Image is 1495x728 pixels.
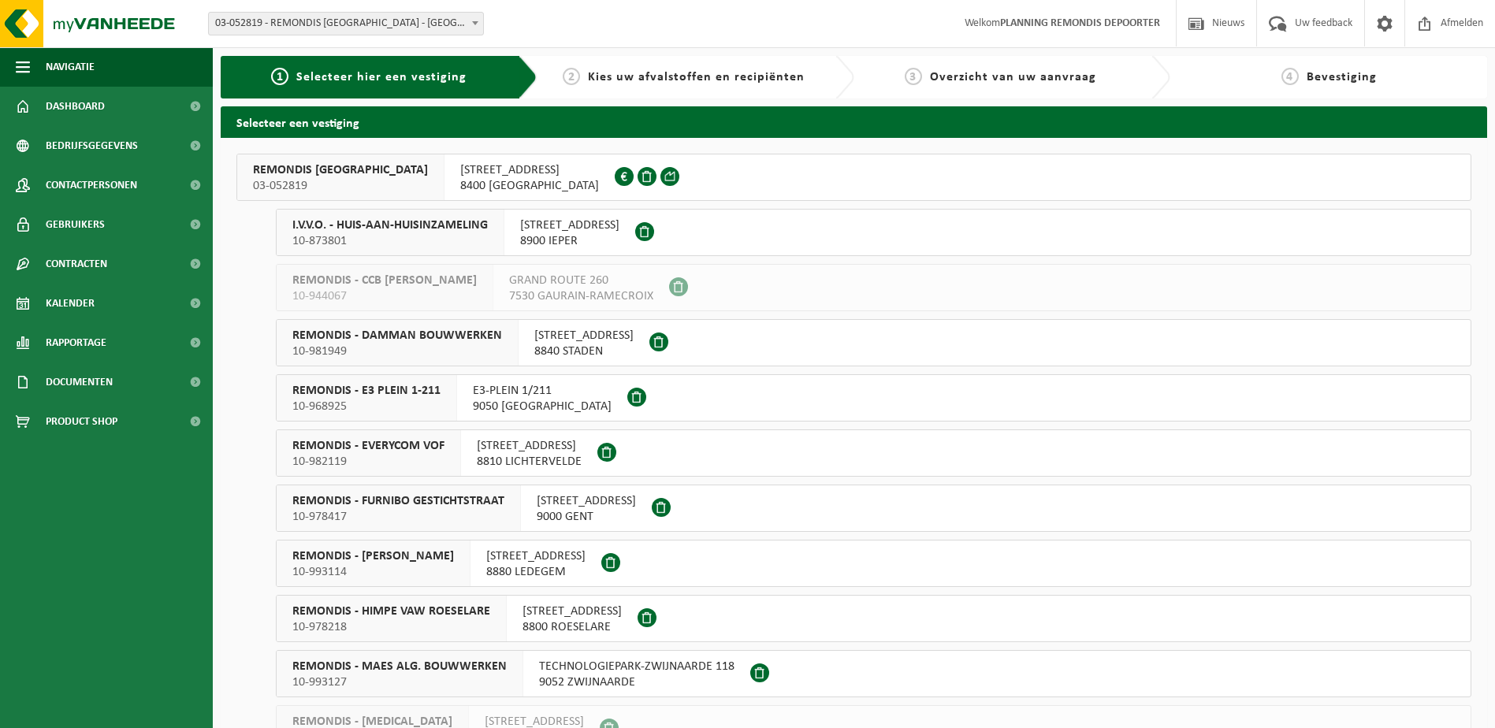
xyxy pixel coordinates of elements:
span: 1 [271,68,288,85]
button: REMONDIS - HIMPE VAW ROESELARE 10-978218 [STREET_ADDRESS]8800 ROESELARE [276,595,1471,642]
span: 10-944067 [292,288,477,304]
span: 10-968925 [292,399,441,414]
span: Contactpersonen [46,165,137,205]
span: 10-978218 [292,619,490,635]
span: 10-993127 [292,674,507,690]
span: Product Shop [46,402,117,441]
span: [STREET_ADDRESS] [477,438,582,454]
span: [STREET_ADDRESS] [486,548,586,564]
span: Contracten [46,244,107,284]
button: REMONDIS - [PERSON_NAME] 10-993114 [STREET_ADDRESS]8880 LEDEGEM [276,540,1471,587]
span: I.V.V.O. - HUIS-AAN-HUISINZAMELING [292,217,488,233]
span: 9050 [GEOGRAPHIC_DATA] [473,399,612,414]
span: [STREET_ADDRESS] [523,604,622,619]
span: [STREET_ADDRESS] [460,162,599,178]
button: REMONDIS - FURNIBO GESTICHTSTRAAT 10-978417 [STREET_ADDRESS]9000 GENT [276,485,1471,532]
span: REMONDIS - DAMMAN BOUWWERKEN [292,328,502,344]
button: REMONDIS - MAES ALG. BOUWWERKEN 10-993127 TECHNOLOGIEPARK-ZWIJNAARDE 1189052 ZWIJNAARDE [276,650,1471,697]
span: Bedrijfsgegevens [46,126,138,165]
span: Kalender [46,284,95,323]
span: 10-982119 [292,454,444,470]
span: 8880 LEDEGEM [486,564,586,580]
span: 8900 IEPER [520,233,619,249]
span: 10-993114 [292,564,454,580]
span: REMONDIS - E3 PLEIN 1-211 [292,383,441,399]
span: 7530 GAURAIN-RAMECROIX [509,288,653,304]
span: 3 [905,68,922,85]
span: [STREET_ADDRESS] [537,493,636,509]
span: 03-052819 - REMONDIS WEST-VLAANDEREN - OOSTENDE [209,13,483,35]
span: 4 [1281,68,1299,85]
button: REMONDIS [GEOGRAPHIC_DATA] 03-052819 [STREET_ADDRESS]8400 [GEOGRAPHIC_DATA] [236,154,1471,201]
button: I.V.V.O. - HUIS-AAN-HUISINZAMELING 10-873801 [STREET_ADDRESS]8900 IEPER [276,209,1471,256]
span: TECHNOLOGIEPARK-ZWIJNAARDE 118 [539,659,734,674]
button: REMONDIS - EVERYCOM VOF 10-982119 [STREET_ADDRESS]8810 LICHTERVELDE [276,429,1471,477]
span: 9052 ZWIJNAARDE [539,674,734,690]
span: 2 [563,68,580,85]
span: REMONDIS - MAES ALG. BOUWWERKEN [292,659,507,674]
span: REMONDIS [GEOGRAPHIC_DATA] [253,162,428,178]
span: Navigatie [46,47,95,87]
span: REMONDIS - [PERSON_NAME] [292,548,454,564]
span: 10-873801 [292,233,488,249]
span: REMONDIS - CCB [PERSON_NAME] [292,273,477,288]
span: Kies uw afvalstoffen en recipiënten [588,71,805,84]
span: E3-PLEIN 1/211 [473,383,612,399]
span: REMONDIS - EVERYCOM VOF [292,438,444,454]
span: 9000 GENT [537,509,636,525]
span: Documenten [46,362,113,402]
span: [STREET_ADDRESS] [520,217,619,233]
h2: Selecteer een vestiging [221,106,1487,137]
span: Bevestiging [1307,71,1377,84]
span: [STREET_ADDRESS] [534,328,634,344]
span: Overzicht van uw aanvraag [930,71,1096,84]
span: Rapportage [46,323,106,362]
span: Selecteer hier een vestiging [296,71,467,84]
span: REMONDIS - FURNIBO GESTICHTSTRAAT [292,493,504,509]
strong: PLANNING REMONDIS DEPOORTER [1000,17,1160,29]
span: 10-978417 [292,509,504,525]
span: 8800 ROESELARE [523,619,622,635]
span: 8810 LICHTERVELDE [477,454,582,470]
span: Gebruikers [46,205,105,244]
button: REMONDIS - DAMMAN BOUWWERKEN 10-981949 [STREET_ADDRESS]8840 STADEN [276,319,1471,366]
span: 03-052819 [253,178,428,194]
span: REMONDIS - HIMPE VAW ROESELARE [292,604,490,619]
span: 8400 [GEOGRAPHIC_DATA] [460,178,599,194]
span: Dashboard [46,87,105,126]
span: 10-981949 [292,344,502,359]
span: GRAND ROUTE 260 [509,273,653,288]
span: 8840 STADEN [534,344,634,359]
span: 03-052819 - REMONDIS WEST-VLAANDEREN - OOSTENDE [208,12,484,35]
button: REMONDIS - E3 PLEIN 1-211 10-968925 E3-PLEIN 1/2119050 [GEOGRAPHIC_DATA] [276,374,1471,422]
